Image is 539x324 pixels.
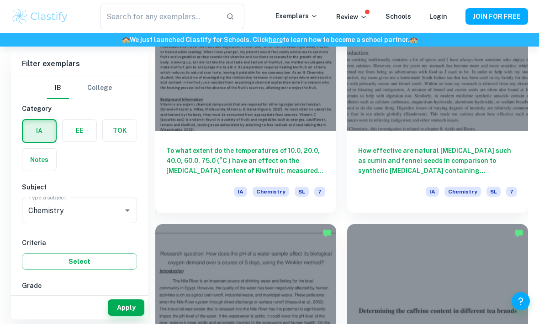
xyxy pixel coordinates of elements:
[47,77,69,99] button: IB
[429,13,447,20] a: Login
[512,292,530,310] button: Help and Feedback
[22,104,137,114] h6: Category
[22,253,137,270] button: Select
[358,146,517,176] h6: How effective are natural [MEDICAL_DATA] such as cumin and fennel seeds in comparison to syntheti...
[410,36,417,43] span: 🏫
[22,238,137,248] h6: Criteria
[295,187,309,197] span: SL
[121,204,134,217] button: Open
[234,187,247,197] span: IA
[506,187,517,197] span: 7
[11,51,148,77] h6: Filter exemplars
[426,187,439,197] span: IA
[103,120,137,141] button: TOK
[87,77,112,99] button: College
[22,281,137,291] h6: Grade
[253,187,289,197] span: Chemistry
[386,13,411,20] a: Schools
[465,8,528,25] button: JOIN FOR FREE
[100,4,219,29] input: Search for any exemplars...
[63,120,96,141] button: EE
[47,77,112,99] div: Filter type choice
[275,11,318,21] p: Exemplars
[486,187,501,197] span: SL
[11,7,69,26] img: Clastify logo
[22,182,137,192] h6: Subject
[166,146,325,176] h6: To what extent do the temperatures of 10.0, 20.0, 40.0, 60.0, 75.0 (°C ) have an effect on the [M...
[22,149,56,171] button: Notes
[108,299,144,316] button: Apply
[514,229,523,238] img: Marked
[269,36,283,43] a: here
[322,229,332,238] img: Marked
[314,187,325,197] span: 7
[122,36,130,43] span: 🏫
[336,12,367,22] p: Review
[28,193,66,201] label: Type a subject
[23,120,56,142] button: IA
[444,187,481,197] span: Chemistry
[2,35,537,45] h6: We just launched Clastify for Schools. Click to learn how to become a school partner.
